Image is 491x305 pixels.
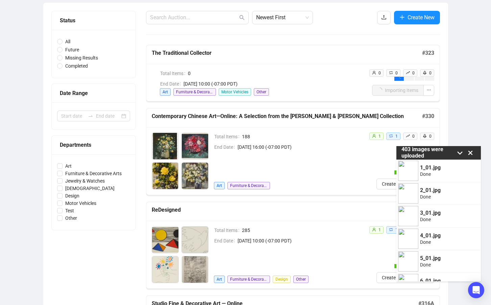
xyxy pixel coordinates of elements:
span: 0 [429,134,432,139]
span: 285 [242,227,364,234]
span: upload [381,15,387,20]
p: 6_01.jpg [420,278,441,284]
span: Art [214,182,225,189]
h5: Contemporary Chinese Art—Online: A Selection from the [PERSON_NAME] & [PERSON_NAME] Collection [152,112,422,120]
span: retweet [389,134,393,138]
span: rise [406,134,410,138]
span: Missing Results [63,54,101,62]
span: End Date [160,80,183,88]
span: [DATE] 10:00 (-07:00 PDT) [183,80,364,88]
span: 0 [412,71,415,75]
span: Art [214,276,225,283]
img: 3004_01.jpg [182,163,208,189]
span: Total Items [214,133,242,140]
h5: # 330 [422,112,434,120]
a: Contemporary Chinese Art—Online: A Selection from the [PERSON_NAME] & [PERSON_NAME] Collection#33... [146,108,440,195]
span: 1 [395,134,398,139]
span: 1 [378,228,381,232]
span: Test [63,207,77,214]
span: Other [254,88,269,96]
span: Completed [63,62,91,70]
span: End Date [214,237,238,244]
a: The Traditional Collector#323Total Items0End Date[DATE] 10:00 (-07:00 PDT)ArtFurniture & Decorati... [146,45,440,101]
span: 1 [395,228,398,232]
span: user [372,134,376,138]
img: 2003_01.jpg [152,256,178,283]
h5: ReDesigned [152,206,422,214]
span: loading [398,77,400,80]
span: Furniture & Decorative Arts [227,276,270,283]
p: Done [420,262,441,267]
span: user [372,71,376,75]
span: Jewelry & Watches [63,177,107,185]
span: Create Campaign [382,180,418,188]
span: End Date [214,143,238,151]
img: 3003_01.jpg [152,163,178,189]
p: 4_01.jpg [420,233,441,239]
p: Done [420,171,441,177]
span: user [372,228,376,232]
img: 2004_01.jpg [182,256,208,283]
span: Motor Vehicles [63,200,99,207]
div: Open Intercom Messenger [468,282,484,298]
span: [DEMOGRAPHIC_DATA] [63,185,117,192]
span: plus [399,15,405,20]
button: Create Campaign [376,179,424,189]
img: 3001_01.jpg [152,133,178,159]
p: Done [420,217,441,222]
span: Furniture & Decorative Arts [173,88,216,96]
span: Motor Vehicles [219,88,251,96]
span: 188 [242,133,364,140]
span: search [239,15,245,20]
span: rise [406,71,410,75]
button: Create Campaign [376,272,424,283]
span: 1 [378,134,381,139]
span: 0 [412,134,415,139]
span: to [88,113,93,119]
p: 2_01.jpg [420,187,441,193]
span: ellipsis [426,88,431,92]
input: Start date [61,112,85,120]
span: 0 [395,71,398,75]
span: Art [160,88,171,96]
span: rocket [423,134,427,138]
span: rocket [423,71,427,75]
div: Status [60,16,127,25]
span: All [63,38,73,45]
h5: The Traditional Collector [152,49,422,57]
span: 0 [429,71,432,75]
span: 0 [188,70,364,77]
span: Total Items [160,70,188,77]
h5: # 323 [422,49,434,57]
span: Total Items [214,227,242,234]
span: Future [63,46,82,53]
span: Create Campaign [382,274,418,281]
span: Furniture & Decorative Arts [63,170,124,177]
p: 403 images were uploaded [401,146,455,159]
p: 5_01.jpg [420,255,441,261]
span: Create New [408,13,435,22]
span: Furniture & Decorative Arts [227,182,270,189]
span: Art [63,162,74,170]
div: Date Range [60,89,127,97]
p: 1_01.jpg [420,165,441,171]
span: Other [63,214,80,222]
span: Design [273,276,291,283]
a: ReDesigned#321Total Items285End Date[DATE] 10:00 (-07:00 PDT)ArtFurniture & Decorative ArtsDesign... [146,202,440,289]
img: 2002_01.jpg [182,227,208,253]
span: 0 [378,71,381,75]
span: retweet [389,71,393,75]
span: swap-right [88,113,93,119]
span: retweet [389,228,393,232]
p: Done [420,239,441,245]
img: 2001_01.jpg [152,227,178,253]
button: Create New [394,11,440,24]
p: Done [420,194,441,200]
span: Newest First [256,11,309,24]
div: Departments [60,141,127,149]
span: [DATE] 10:00 (-07:00 PDT) [238,237,364,244]
input: Search Auction... [150,14,238,22]
span: [DATE] 16:00 (-07:00 PDT) [238,143,364,151]
img: 3002_01.jpg [182,133,208,159]
p: 3_01.jpg [420,210,441,216]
